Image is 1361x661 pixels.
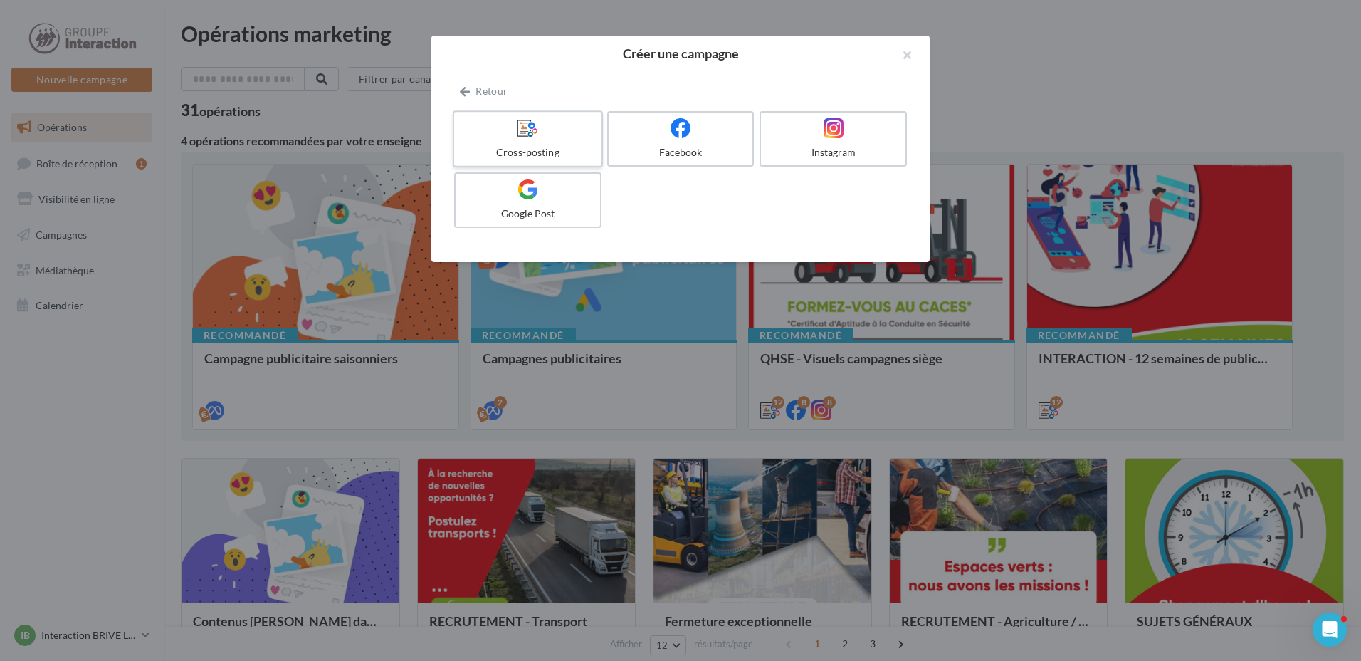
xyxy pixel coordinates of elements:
[460,145,595,160] div: Cross-posting
[461,207,594,221] div: Google Post
[767,145,900,160] div: Instagram
[1313,613,1347,647] iframe: Intercom live chat
[454,83,513,100] button: Retour
[454,47,907,60] h2: Créer une campagne
[614,145,747,160] div: Facebook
